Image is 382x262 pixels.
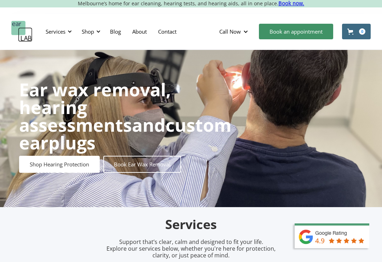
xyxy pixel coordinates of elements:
strong: custom earplugs [19,113,231,155]
div: Services [41,21,74,42]
a: Book Ear Wax Removal [103,156,181,173]
a: Book an appointment [259,24,333,39]
a: About [127,21,152,42]
a: home [11,21,33,42]
div: Call Now [214,21,255,42]
div: Services [46,28,65,35]
div: Call Now [219,28,241,35]
a: Shop Hearing Protection [19,156,100,173]
a: Open cart [342,24,371,39]
div: Shop [77,21,103,42]
h2: Services [25,216,357,233]
h1: and [19,81,231,152]
p: Support that’s clear, calm and designed to fit your life. Explore our services below, whether you... [97,239,285,259]
a: Blog [104,21,127,42]
a: Contact [152,21,182,42]
div: 0 [359,28,365,35]
strong: Ear wax removal, hearing assessments [19,78,171,137]
div: Shop [82,28,94,35]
